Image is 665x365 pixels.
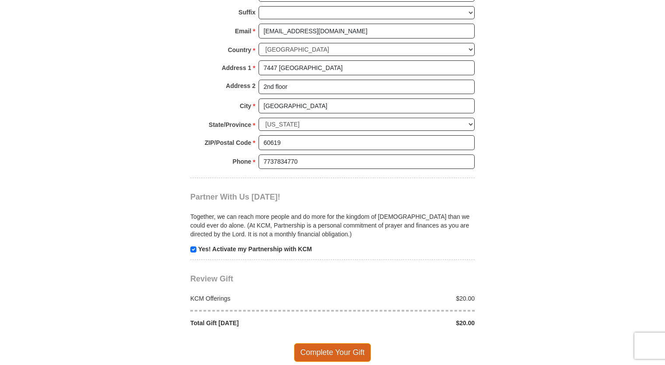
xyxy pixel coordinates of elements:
strong: ZIP/Postal Code [205,137,252,149]
strong: Country [228,44,252,56]
strong: Address 1 [222,62,252,74]
span: Complete Your Gift [294,343,371,361]
strong: Email [235,25,251,37]
span: Partner With Us [DATE]! [190,193,280,201]
strong: Phone [233,155,252,168]
strong: City [240,100,251,112]
strong: Suffix [238,6,255,18]
strong: Address 2 [226,80,255,92]
p: Together, we can reach more people and do more for the kingdom of [DEMOGRAPHIC_DATA] than we coul... [190,212,475,239]
div: $20.00 [332,294,479,303]
strong: Yes! Activate my Partnership with KCM [198,246,312,253]
span: Review Gift [190,274,233,283]
div: $20.00 [332,319,479,327]
div: Total Gift [DATE] [186,319,333,327]
strong: State/Province [209,119,251,131]
div: KCM Offerings [186,294,333,303]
